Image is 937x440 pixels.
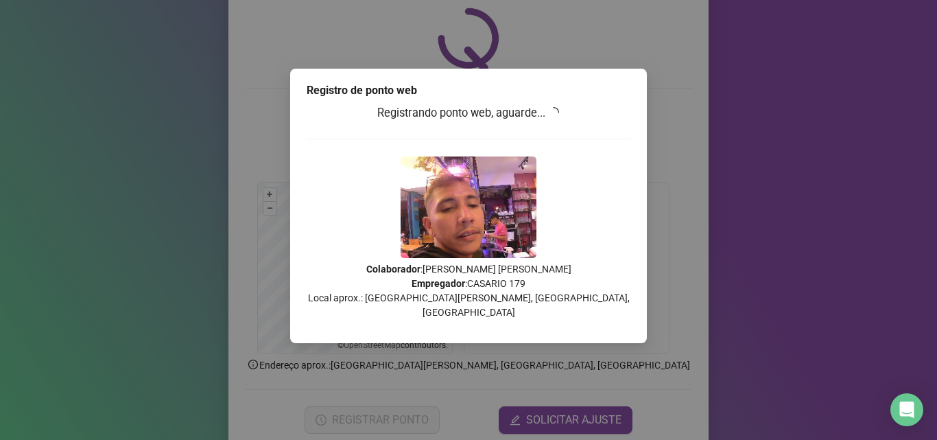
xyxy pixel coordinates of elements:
div: Open Intercom Messenger [890,393,923,426]
img: 2Q== [401,157,536,258]
h3: Registrando ponto web, aguarde... [307,104,630,122]
strong: Colaborador [366,264,420,275]
strong: Empregador [412,278,465,289]
span: loading [546,105,561,120]
p: : [PERSON_NAME] [PERSON_NAME] : CASARIO 179 Local aprox.: [GEOGRAPHIC_DATA][PERSON_NAME], [GEOGRA... [307,262,630,320]
div: Registro de ponto web [307,82,630,99]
